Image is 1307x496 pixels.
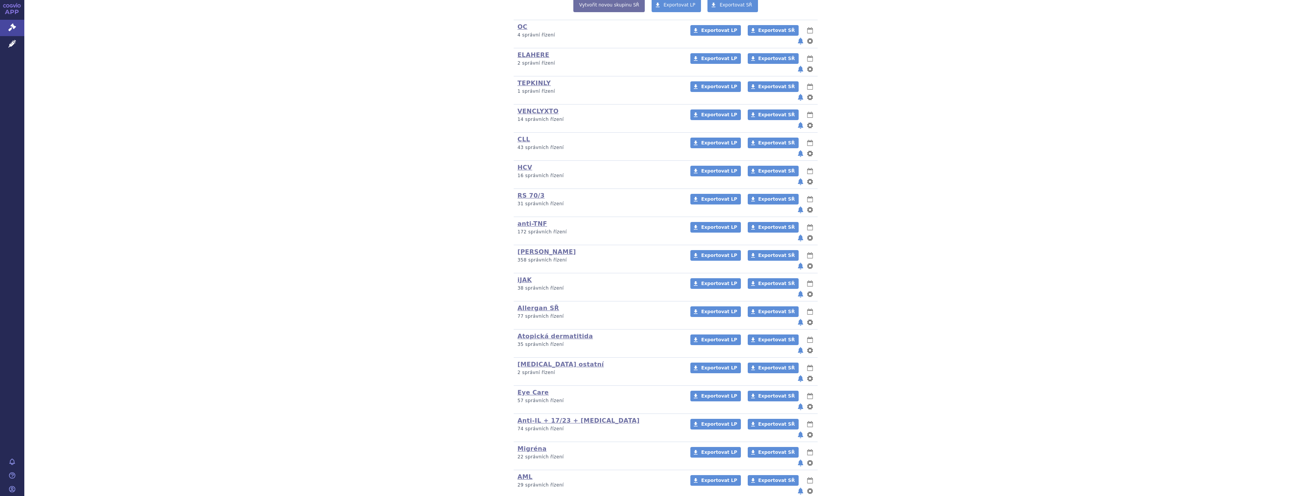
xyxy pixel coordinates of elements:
[517,220,547,227] a: anti-TNF
[748,250,799,261] a: Exportovat SŘ
[517,173,680,179] p: 16 správních řízení
[806,233,814,242] button: nastavení
[797,430,804,439] button: notifikace
[517,313,680,320] p: 77 správních řízení
[701,28,737,33] span: Exportovat LP
[690,138,741,148] a: Exportovat LP
[517,51,549,59] a: ELAHERE
[797,36,804,46] button: notifikace
[797,458,804,467] button: notifikace
[701,422,737,427] span: Exportovat LP
[748,81,799,92] a: Exportovat SŘ
[517,32,680,38] p: 4 správní řízení
[701,196,737,202] span: Exportovat LP
[701,281,737,286] span: Exportovat LP
[797,261,804,271] button: notifikace
[806,82,814,91] button: lhůty
[806,110,814,119] button: lhůty
[517,79,551,87] a: TEPKINLY
[758,478,795,483] span: Exportovat SŘ
[748,166,799,176] a: Exportovat SŘ
[806,486,814,496] button: nastavení
[758,196,795,202] span: Exportovat SŘ
[797,486,804,496] button: notifikace
[758,337,795,342] span: Exportovat SŘ
[758,140,795,146] span: Exportovat SŘ
[806,223,814,232] button: lhůty
[517,257,680,263] p: 358 správních řízení
[748,306,799,317] a: Exportovat SŘ
[797,93,804,102] button: notifikace
[517,333,593,340] a: Atopická dermatitida
[806,346,814,355] button: nastavení
[758,450,795,455] span: Exportovat SŘ
[517,144,680,151] p: 43 správních řízení
[806,93,814,102] button: nastavení
[758,28,795,33] span: Exportovat SŘ
[797,121,804,130] button: notifikace
[517,229,680,235] p: 172 správních řízení
[797,65,804,74] button: notifikace
[517,445,547,452] a: Migréna
[806,448,814,457] button: lhůty
[690,222,741,233] a: Exportovat LP
[690,109,741,120] a: Exportovat LP
[701,309,737,314] span: Exportovat LP
[806,166,814,176] button: lhůty
[748,334,799,345] a: Exportovat SŘ
[758,225,795,230] span: Exportovat SŘ
[797,290,804,299] button: notifikace
[517,23,527,30] a: OC
[690,278,741,289] a: Exportovat LP
[748,138,799,148] a: Exportovat SŘ
[517,201,680,207] p: 31 správních řízení
[806,402,814,411] button: nastavení
[517,285,680,292] p: 38 správních řízení
[701,140,737,146] span: Exportovat LP
[806,335,814,344] button: lhůty
[517,341,680,348] p: 35 správních řízení
[758,422,795,427] span: Exportovat SŘ
[806,391,814,401] button: lhůty
[690,334,741,345] a: Exportovat LP
[806,26,814,35] button: lhůty
[748,194,799,204] a: Exportovat SŘ
[701,56,737,61] span: Exportovat LP
[758,168,795,174] span: Exportovat SŘ
[690,306,741,317] a: Exportovat LP
[517,276,532,284] a: iJAK
[517,473,533,480] a: AML
[806,261,814,271] button: nastavení
[701,168,737,174] span: Exportovat LP
[797,149,804,158] button: notifikace
[758,56,795,61] span: Exportovat SŘ
[701,84,737,89] span: Exportovat LP
[517,192,544,199] a: RS 70/3
[806,121,814,130] button: nastavení
[748,278,799,289] a: Exportovat SŘ
[797,177,804,186] button: notifikace
[690,25,741,36] a: Exportovat LP
[690,391,741,401] a: Exportovat LP
[517,248,576,255] a: [PERSON_NAME]
[701,225,737,230] span: Exportovat LP
[517,304,559,312] a: Allergan SŘ
[758,393,795,399] span: Exportovat SŘ
[806,138,814,147] button: lhůty
[517,136,530,143] a: CLL
[748,222,799,233] a: Exportovat SŘ
[806,363,814,372] button: lhůty
[690,475,741,486] a: Exportovat LP
[806,251,814,260] button: lhůty
[748,391,799,401] a: Exportovat SŘ
[517,482,680,488] p: 29 správních řízení
[806,307,814,316] button: lhůty
[797,205,804,214] button: notifikace
[758,309,795,314] span: Exportovat SŘ
[806,279,814,288] button: lhůty
[517,108,559,115] a: VENCLYXTO
[806,36,814,46] button: nastavení
[517,369,680,376] p: 2 správní řízení
[517,398,680,404] p: 57 správních řízení
[690,419,741,429] a: Exportovat LP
